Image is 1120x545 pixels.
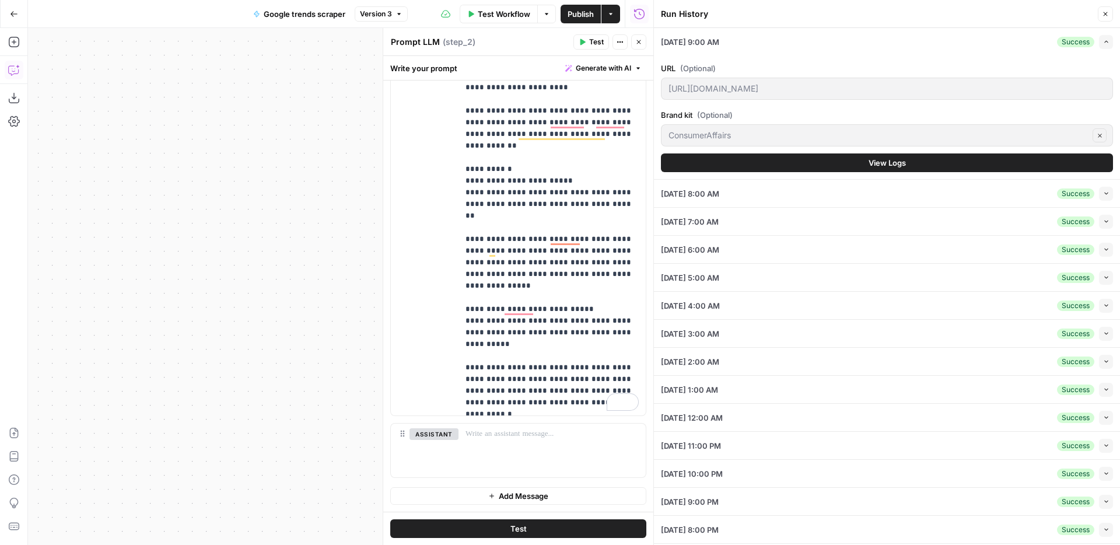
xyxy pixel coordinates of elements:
div: Success [1057,188,1094,199]
span: Google trends scraper [264,8,345,20]
button: Test Workflow [460,5,537,23]
span: [DATE] 3:00 AM [661,328,719,340]
div: Success [1057,413,1094,423]
div: assistant [391,424,449,477]
span: [DATE] 6:00 AM [661,244,719,256]
button: Version 3 [355,6,408,22]
div: Success [1057,525,1094,535]
div: Success [1057,272,1094,283]
div: Success [1057,301,1094,311]
span: ( step_2 ) [443,36,475,48]
span: [DATE] 8:00 PM [661,524,719,536]
button: Google trends scraper [246,5,352,23]
button: Test [573,34,609,50]
button: Add Message [390,487,646,505]
button: assistant [409,428,459,440]
div: Success [1057,37,1094,47]
span: [DATE] 2:00 AM [661,356,719,368]
span: [DATE] 5:00 AM [661,272,719,284]
button: View Logs [661,153,1113,172]
div: Success [1057,357,1094,367]
span: Test [510,523,527,534]
div: Success [1057,216,1094,227]
span: Test Workflow [478,8,530,20]
button: Test [390,519,646,538]
span: [DATE] 11:00 PM [661,440,721,452]
span: (Optional) [680,62,716,74]
span: [DATE] 12:00 AM [661,412,723,424]
span: [DATE] 1:00 AM [661,384,718,396]
span: Add Message [499,490,548,502]
div: Success [1057,244,1094,255]
textarea: Prompt LLM [391,36,440,48]
span: [DATE] 7:00 AM [661,216,719,228]
span: View Logs [869,157,906,169]
div: Write your prompt [383,56,653,80]
span: [DATE] 9:00 AM [661,36,719,48]
div: Success [1057,329,1094,339]
button: Publish [561,5,601,23]
div: Success [1057,469,1094,479]
label: Brand kit [661,109,1113,121]
span: [DATE] 4:00 AM [661,300,720,312]
div: Success [1057,385,1094,395]
div: Success [1057,441,1094,451]
span: (Optional) [697,109,733,121]
span: Version 3 [360,9,392,19]
span: [DATE] 10:00 PM [661,468,723,480]
button: Generate with AI [561,61,646,76]
span: [DATE] 9:00 PM [661,496,719,508]
span: [DATE] 8:00 AM [661,188,719,200]
div: Success [1057,497,1094,507]
span: Publish [568,8,594,20]
span: Generate with AI [576,63,631,74]
input: ConsumerAffairs [668,130,1089,141]
span: Test [589,37,604,47]
label: URL [661,62,1113,74]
